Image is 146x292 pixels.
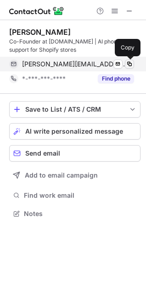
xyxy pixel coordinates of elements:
span: Notes [24,210,137,218]
button: Reveal Button [98,74,134,83]
span: Find work email [24,191,137,200]
span: Send email [25,150,60,157]
span: [PERSON_NAME][EMAIL_ADDRESS][DOMAIN_NAME] [22,60,127,68]
button: AI write personalized message [9,123,140,140]
button: Send email [9,145,140,162]
button: Add to email campaign [9,167,140,184]
span: AI write personalized message [25,128,123,135]
button: save-profile-one-click [9,101,140,118]
button: Notes [9,207,140,220]
span: Add to email campaign [25,172,98,179]
div: Save to List / ATS / CRM [25,106,124,113]
div: Co-Founder at [DOMAIN_NAME] | AI phone support for Shopify stores [9,38,140,54]
button: Find work email [9,189,140,202]
img: ContactOut v5.3.10 [9,5,64,16]
div: [PERSON_NAME] [9,27,71,37]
